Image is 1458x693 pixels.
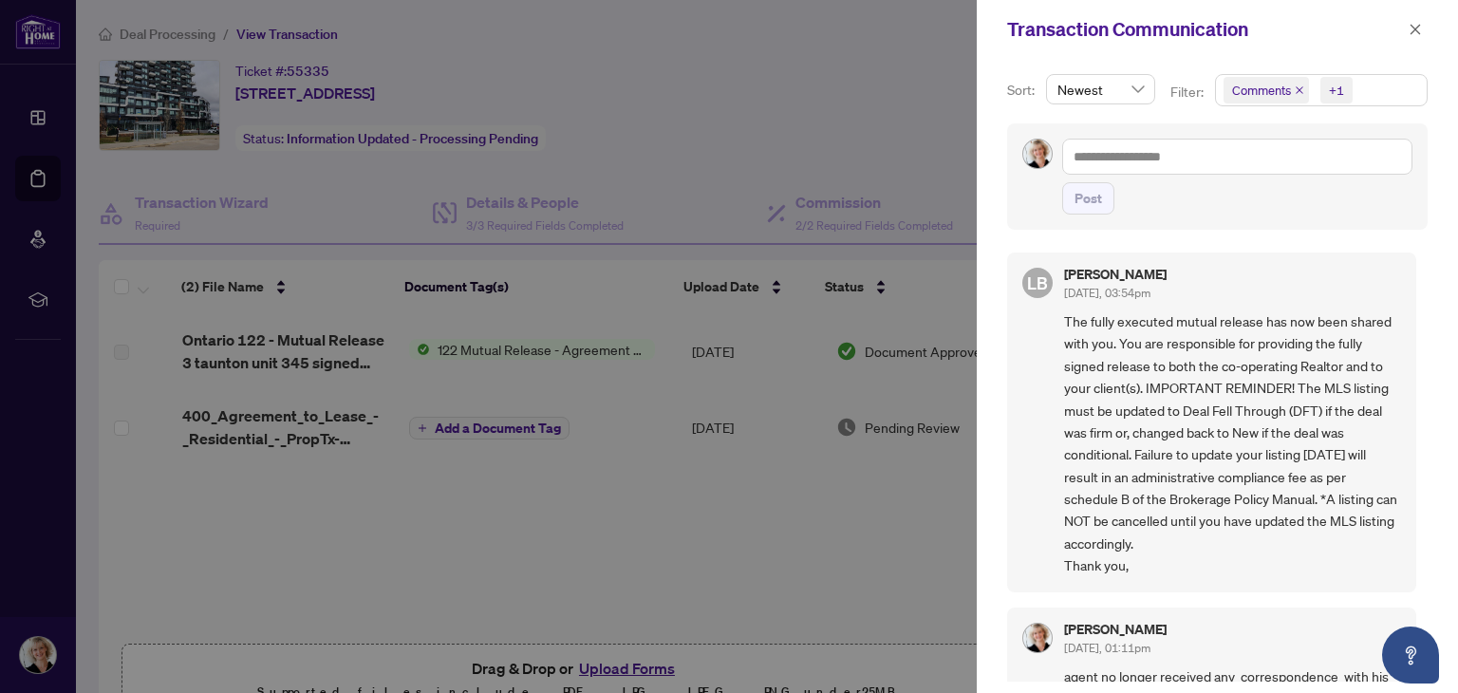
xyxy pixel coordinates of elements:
[1064,310,1401,577] span: The fully executed mutual release has now been shared with you. You are responsible for providing...
[1382,627,1439,684] button: Open asap
[1329,81,1344,100] div: +1
[1023,140,1052,168] img: Profile Icon
[1224,77,1309,103] span: Comments
[1062,182,1114,215] button: Post
[1007,15,1403,44] div: Transaction Communication
[1027,270,1048,296] span: LB
[1409,23,1422,36] span: close
[1232,81,1291,100] span: Comments
[1064,268,1167,281] h5: [PERSON_NAME]
[1064,641,1150,655] span: [DATE], 01:11pm
[1007,80,1038,101] p: Sort:
[1295,85,1304,95] span: close
[1023,624,1052,652] img: Profile Icon
[1057,75,1144,103] span: Newest
[1064,286,1150,300] span: [DATE], 03:54pm
[1170,82,1206,103] p: Filter:
[1064,623,1167,636] h5: [PERSON_NAME]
